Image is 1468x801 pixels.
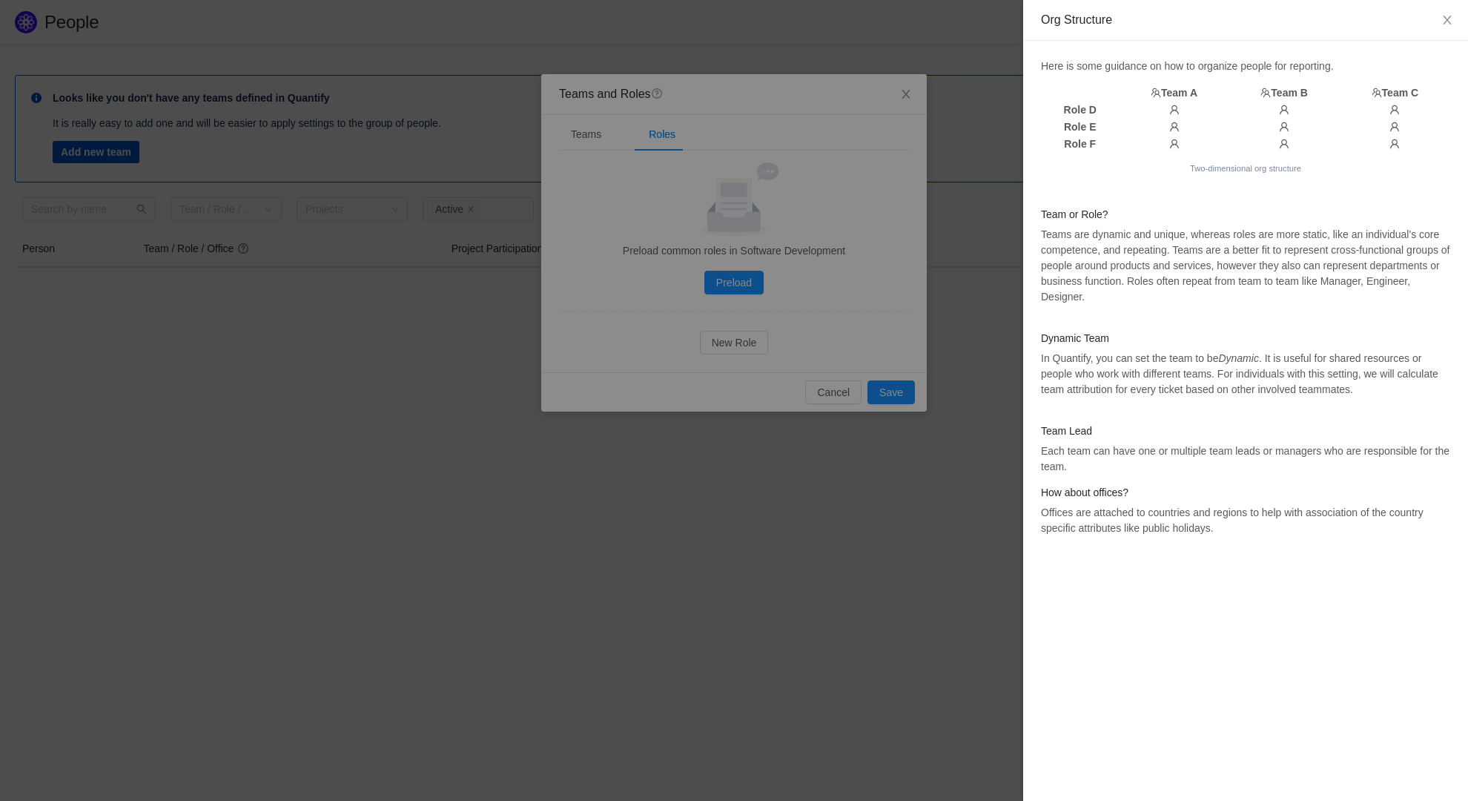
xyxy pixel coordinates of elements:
i: icon: user [1169,122,1180,132]
p: In Quantify, you can set the team to be . It is useful for shared resources or people who work wi... [1041,351,1450,398]
i: icon: user [1279,105,1289,115]
i: icon: team [1151,88,1161,98]
h4: Team Lead [1041,423,1450,438]
th: Team A [1120,85,1229,102]
th: Team C [1340,85,1450,102]
div: Org Structure [1041,12,1450,28]
h4: Dynamic Team [1041,331,1450,346]
i: icon: close [1441,14,1453,26]
i: icon: user [1389,122,1400,132]
small: Two-dimensional org structure [1190,164,1301,173]
h4: How about offices? [1041,485,1450,500]
i: icon: user [1389,105,1400,115]
i: icon: user [1169,139,1180,149]
p: Teams are dynamic and unique, whereas roles are more static, like an individual's core competence... [1041,227,1450,305]
th: Team B [1229,85,1340,102]
i: icon: user [1169,105,1180,115]
th: Role F [1041,136,1120,153]
p: Offices are attached to countries and regions to help with association of the country specific at... [1041,505,1450,536]
h4: Team or Role? [1041,207,1450,222]
i: icon: team [1372,88,1382,98]
em: Dynamic [1218,352,1258,364]
i: icon: user [1279,139,1289,149]
th: Role E [1041,119,1120,136]
i: icon: user [1389,139,1400,149]
i: icon: user [1279,122,1289,132]
th: Role D [1041,102,1120,119]
i: icon: team [1260,88,1271,98]
p: Here is some guidance on how to organize people for reporting. [1041,59,1450,74]
p: Each team can have one or multiple team leads or managers who are responsible for the team. [1041,444,1450,475]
